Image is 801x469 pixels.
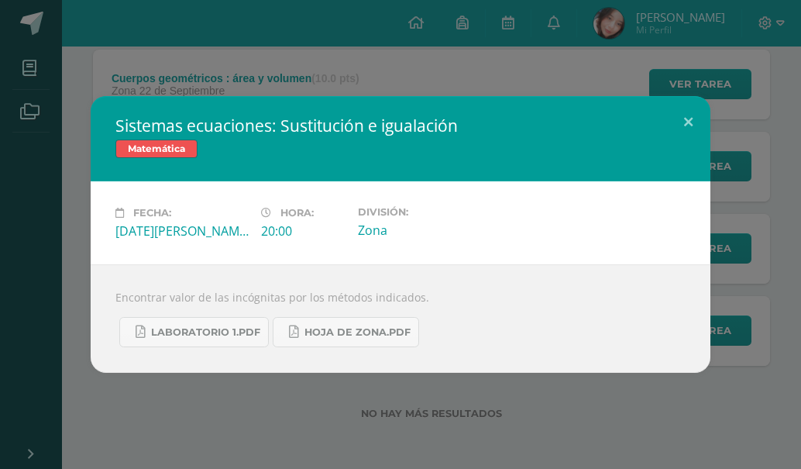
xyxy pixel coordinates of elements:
[358,206,491,218] label: División:
[91,264,710,373] div: Encontrar valor de las incógnitas por los métodos indicados.
[666,96,710,149] button: Close (Esc)
[115,115,686,136] h2: Sistemas ecuaciones: Sustitución e igualación
[304,326,411,339] span: Hoja de zona.pdf
[119,317,269,347] a: Laboratorio 1.pdf
[115,222,249,240] div: [DATE][PERSON_NAME]
[115,140,198,158] span: Matemática
[151,326,260,339] span: Laboratorio 1.pdf
[133,207,171,219] span: Fecha:
[358,222,491,239] div: Zona
[261,222,345,240] div: 20:00
[273,317,419,347] a: Hoja de zona.pdf
[280,207,314,219] span: Hora:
